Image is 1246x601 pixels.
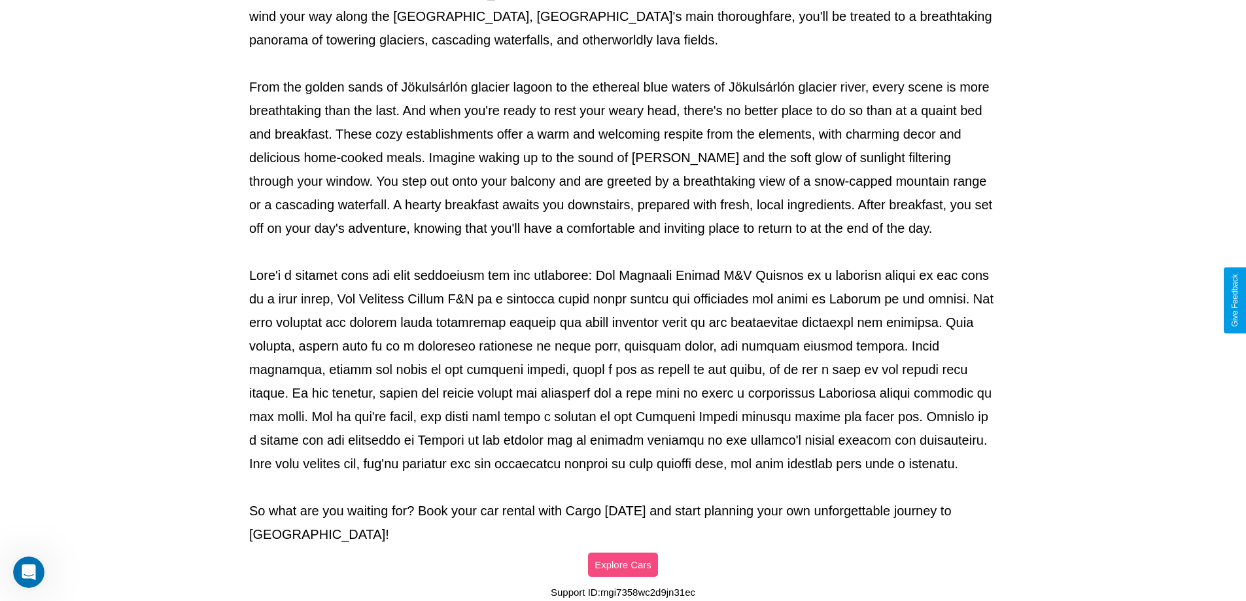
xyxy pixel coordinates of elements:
[588,553,658,577] button: Explore Cars
[1230,274,1239,327] div: Give Feedback
[13,557,44,588] iframe: Intercom live chat
[551,583,695,601] p: Support ID: mgi7358wc2d9jn31ec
